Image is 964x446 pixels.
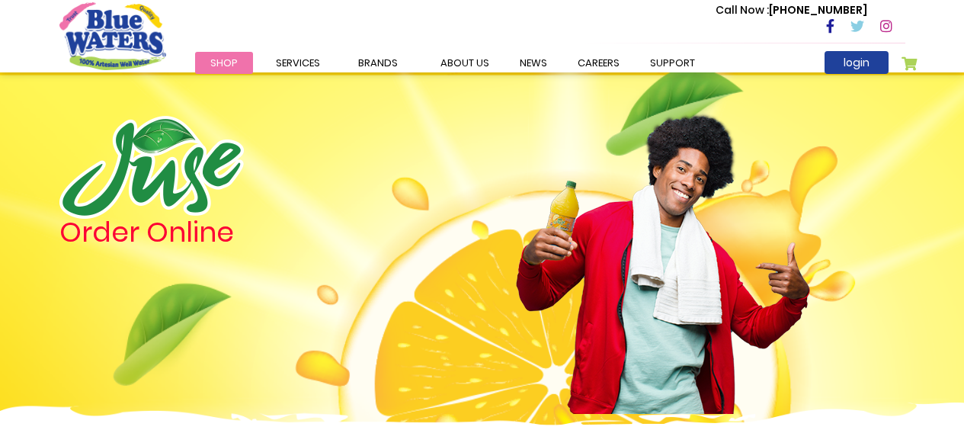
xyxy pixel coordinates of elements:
img: logo [59,116,244,219]
span: Brands [358,56,398,70]
a: login [825,51,889,74]
a: News [504,52,562,74]
span: Call Now : [716,2,769,18]
span: Services [276,56,320,70]
a: store logo [59,2,166,69]
span: Shop [210,56,238,70]
a: about us [425,52,504,74]
a: support [635,52,710,74]
a: careers [562,52,635,74]
h4: Order Online [59,219,399,246]
p: [PHONE_NUMBER] [716,2,867,18]
img: man.png [514,88,812,414]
